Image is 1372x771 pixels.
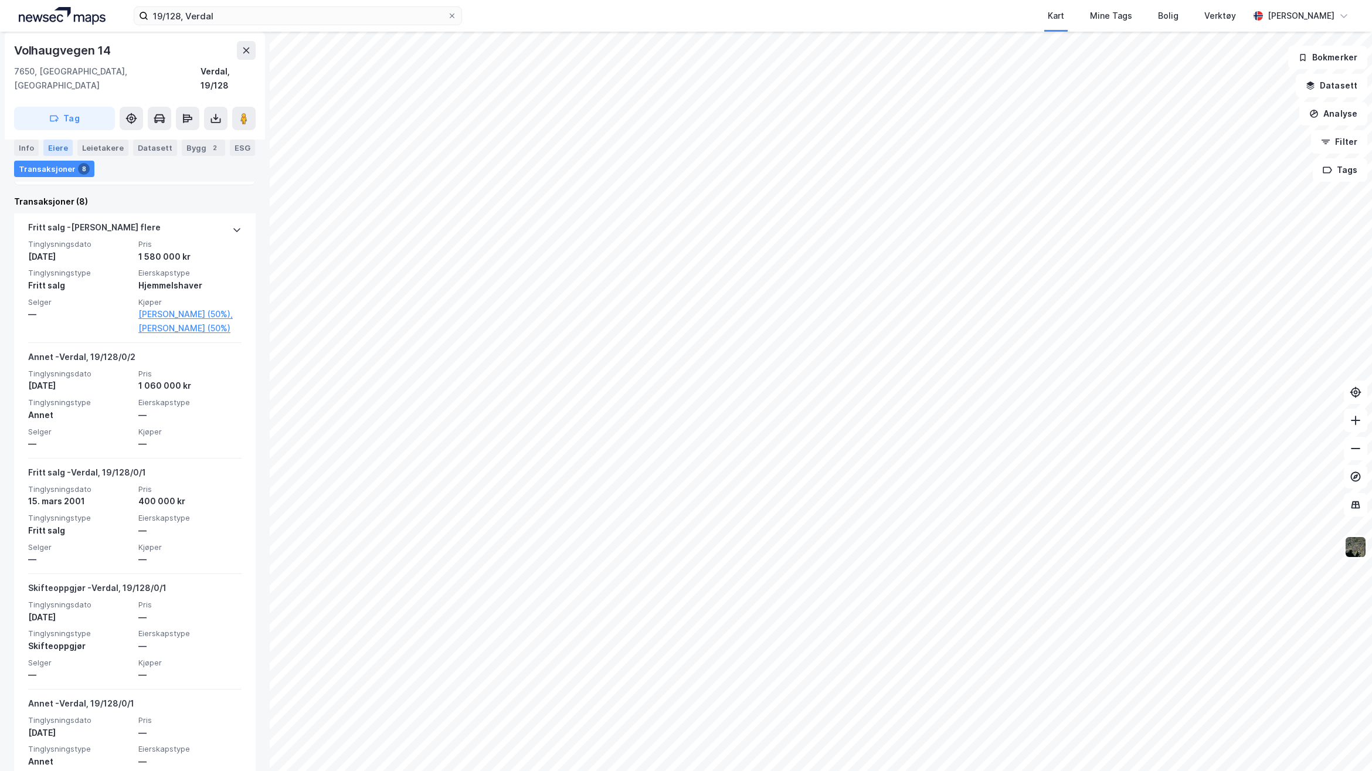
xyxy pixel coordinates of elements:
div: [PERSON_NAME] [1268,9,1334,23]
div: — [28,552,131,566]
div: Fritt salg - [28,466,146,484]
span: Tinglysningsdato [28,239,131,249]
a: [PERSON_NAME] (50%), [138,307,242,321]
span: Selger [28,297,131,307]
div: 1 580 000 kr [138,250,242,264]
span: Tinglysningstype [28,268,131,278]
button: Datasett [1296,74,1367,97]
div: Mine Tags [1090,9,1132,23]
div: 8 [78,163,90,175]
span: Kjøper [138,542,242,552]
div: Annet - [28,697,134,715]
div: Transaksjoner (8) [14,195,256,209]
iframe: Chat Widget [1313,715,1372,771]
span: Pris [138,239,242,249]
span: Tinglysningstype [28,513,131,523]
span: Selger [28,658,131,668]
span: Verdal, 19/128/0/1 [71,467,146,477]
span: Eierskapstype [138,629,242,638]
div: — [138,408,242,422]
div: — [138,726,242,740]
div: [DATE] [28,610,131,624]
div: Skifteoppgjør [28,639,131,653]
div: Skifteoppgjør - [28,581,167,600]
button: Tag [14,107,115,130]
div: Bolig [1158,9,1179,23]
div: ESG [230,140,255,156]
button: Tags [1313,158,1367,182]
div: Info [14,140,39,156]
span: Tinglysningsdato [28,484,131,494]
div: — [28,437,131,451]
div: 1 060 000 kr [138,379,242,393]
div: — [28,668,131,682]
div: [DATE] [28,250,131,264]
span: Tinglysningstype [28,744,131,754]
button: Bokmerker [1288,46,1367,69]
div: [DATE] [28,726,131,740]
div: — [138,524,242,538]
div: Verktøy [1204,9,1236,23]
div: — [138,668,242,682]
span: Eierskapstype [138,744,242,754]
span: Selger [28,542,131,552]
span: Selger [28,427,131,437]
span: Tinglysningsdato [28,369,131,379]
div: Annet [28,755,131,769]
div: Volhaugvegen 14 [14,41,113,60]
span: Eierskapstype [138,513,242,523]
span: Kjøper [138,427,242,437]
div: Annet - [28,350,135,369]
button: Analyse [1299,102,1367,125]
div: 15. mars 2001 [28,494,131,508]
div: [DATE] [28,379,131,393]
div: Fritt salg [28,278,131,293]
div: Kart [1048,9,1064,23]
div: Leietakere [77,140,128,156]
img: logo.a4113a55bc3d86da70a041830d287a7e.svg [19,7,106,25]
div: — [138,610,242,624]
img: 9k= [1344,536,1367,558]
span: Pris [138,369,242,379]
div: — [138,437,242,451]
div: Verdal, 19/128 [201,64,256,93]
span: Verdal, 19/128/0/2 [59,352,135,362]
div: Fritt salg - [PERSON_NAME] flere [28,220,161,239]
span: Tinglysningsdato [28,715,131,725]
span: Eierskapstype [138,398,242,407]
span: Verdal, 19/128/0/1 [91,583,167,593]
span: Eierskapstype [138,268,242,278]
div: Transaksjoner [14,161,94,177]
span: Kjøper [138,297,242,307]
div: — [28,307,131,321]
span: Tinglysningstype [28,398,131,407]
div: Kontrollprogram for chat [1313,715,1372,771]
div: — [138,639,242,653]
span: Pris [138,600,242,610]
span: Kjøper [138,658,242,668]
div: Datasett [133,140,177,156]
div: — [138,755,242,769]
div: 400 000 kr [138,494,242,508]
div: Hjemmelshaver [138,278,242,293]
span: Tinglysningstype [28,629,131,638]
div: 7650, [GEOGRAPHIC_DATA], [GEOGRAPHIC_DATA] [14,64,201,93]
div: — [138,552,242,566]
div: Eiere [43,140,73,156]
button: Filter [1311,130,1367,154]
div: Annet [28,408,131,422]
input: Søk på adresse, matrikkel, gårdeiere, leietakere eller personer [148,7,447,25]
a: [PERSON_NAME] (50%) [138,321,242,335]
span: Tinglysningsdato [28,600,131,610]
div: Bygg [182,140,225,156]
div: Fritt salg [28,524,131,538]
span: Pris [138,484,242,494]
span: Pris [138,715,242,725]
span: Verdal, 19/128/0/1 [59,698,134,708]
div: 2 [209,142,220,154]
